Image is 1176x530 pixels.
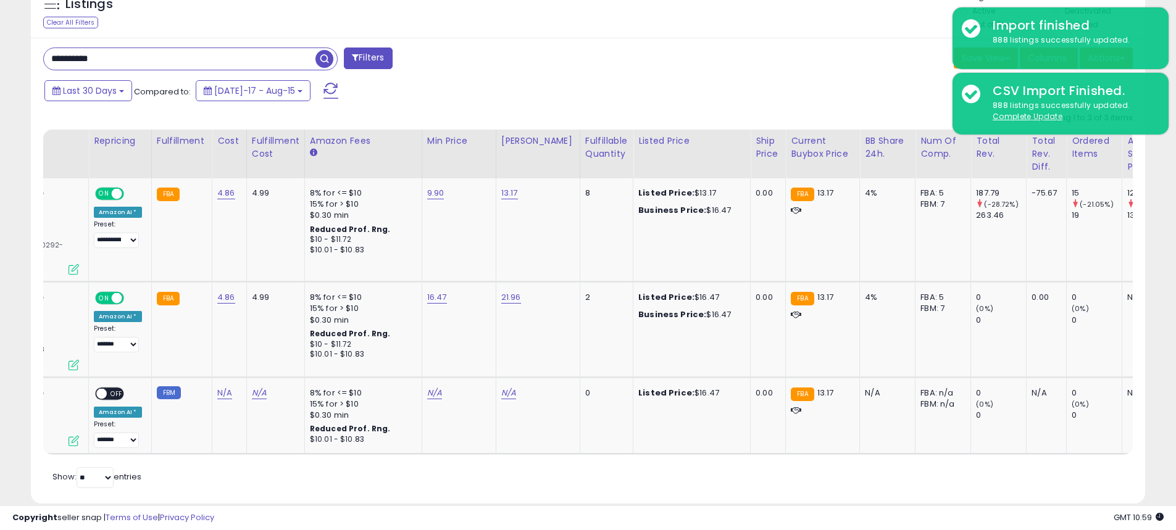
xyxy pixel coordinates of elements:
[976,387,1026,399] div: 0
[94,311,142,322] div: Amazon AI *
[252,292,295,303] div: 4.99
[817,291,834,303] span: 13.17
[217,135,241,147] div: Cost
[920,399,961,410] div: FBM: n/a
[756,292,776,303] div: 0.00
[984,199,1018,209] small: (-28.72%)
[865,135,910,160] div: BB Share 24h.
[585,292,623,303] div: 2
[427,187,444,199] a: 9.90
[310,224,391,234] b: Reduced Prof. Rng.
[310,423,391,434] b: Reduced Prof. Rng.
[976,188,1026,199] div: 187.79
[310,434,412,445] div: $10.01 - $10.83
[976,304,993,313] small: (0%)
[310,328,391,339] b: Reduced Prof. Rng.
[107,388,127,399] span: OFF
[976,210,1026,221] div: 263.46
[638,135,745,147] div: Listed Price
[976,135,1021,160] div: Total Rev.
[94,325,142,352] div: Preset:
[1127,135,1172,173] div: Avg Selling Price
[310,292,412,303] div: 8% for <= $10
[157,386,181,399] small: FBM
[344,48,392,69] button: Filters
[1072,210,1122,221] div: 19
[638,291,694,303] b: Listed Price:
[43,17,98,28] div: Clear All Filters
[920,387,961,399] div: FBA: n/a
[920,303,961,314] div: FBM: 7
[94,207,142,218] div: Amazon AI *
[791,135,854,160] div: Current Buybox Price
[972,6,995,16] label: Active
[157,188,180,201] small: FBA
[638,187,694,199] b: Listed Price:
[427,387,442,399] a: N/A
[756,135,780,160] div: Ship Price
[310,188,412,199] div: 8% for <= $10
[310,315,412,326] div: $0.30 min
[427,135,491,147] div: Min Price
[983,17,1159,35] div: Import finished
[638,188,741,199] div: $13.17
[160,511,214,523] a: Privacy Policy
[993,111,1062,122] u: Complete Update
[585,135,628,160] div: Fulfillable Quantity
[1032,387,1057,399] div: N/A
[310,303,412,314] div: 15% for > $10
[501,387,516,399] a: N/A
[94,407,142,418] div: Amazon AI *
[791,292,814,305] small: FBA
[310,245,412,255] div: $10.01 - $10.83
[983,100,1159,123] div: 888 listings successfully updated.
[756,387,776,399] div: 0.00
[217,291,235,304] a: 4.86
[638,308,706,320] b: Business Price:
[252,387,267,399] a: N/A
[920,188,961,199] div: FBA: 5
[310,234,412,245] div: $10 - $11.72
[865,292,906,303] div: 4%
[310,199,412,210] div: 15% for > $10
[1114,511,1164,523] span: 2025-09-15 10:59 GMT
[976,399,993,409] small: (0%)
[920,135,965,160] div: Num of Comp.
[791,387,814,401] small: FBA
[976,315,1026,326] div: 0
[983,82,1159,100] div: CSV Import Finished.
[214,85,295,97] span: [DATE]-17 - Aug-15
[310,410,412,421] div: $0.30 min
[427,291,447,304] a: 16.47
[976,410,1026,421] div: 0
[134,86,191,97] span: Compared to:
[96,293,112,304] span: ON
[501,135,575,147] div: [PERSON_NAME]
[310,147,317,159] small: Amazon Fees.
[976,292,1026,303] div: 0
[94,135,146,147] div: Repricing
[157,292,180,305] small: FBA
[310,135,417,147] div: Amazon Fees
[157,135,207,147] div: Fulfillment
[52,471,141,482] span: Show: entries
[638,387,741,399] div: $16.47
[1032,188,1057,199] div: -75.67
[638,204,706,216] b: Business Price:
[1072,304,1089,313] small: (0%)
[252,188,295,199] div: 4.99
[252,135,299,160] div: Fulfillment Cost
[310,399,412,410] div: 15% for > $10
[638,292,741,303] div: $16.47
[12,511,57,523] strong: Copyright
[1127,387,1168,399] div: N/A
[638,387,694,399] b: Listed Price:
[1080,199,1113,209] small: (-21.05%)
[1065,6,1111,16] label: Deactivated
[1072,399,1089,409] small: (0%)
[1072,188,1122,199] div: 15
[1032,135,1061,173] div: Total Rev. Diff.
[94,220,142,248] div: Preset:
[122,293,142,304] span: OFF
[1072,292,1122,303] div: 0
